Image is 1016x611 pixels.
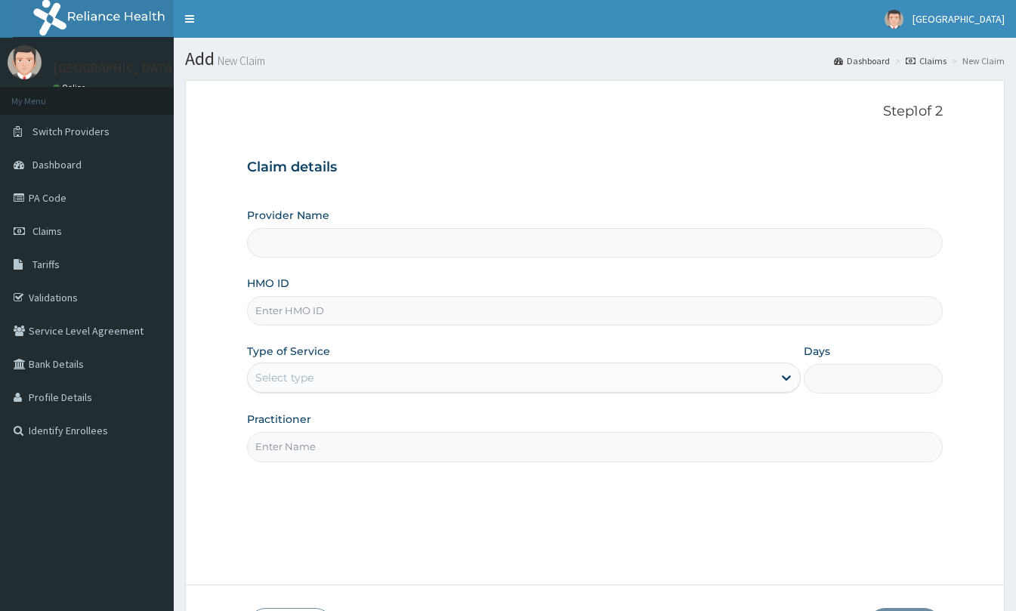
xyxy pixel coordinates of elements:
input: Enter Name [247,432,943,461]
p: Step 1 of 2 [247,103,943,120]
a: Claims [906,54,947,67]
label: Days [804,344,830,359]
label: Type of Service [247,344,330,359]
label: HMO ID [247,276,289,291]
h1: Add [185,49,1005,69]
img: User Image [885,10,903,29]
a: Online [53,82,89,93]
span: Tariffs [32,258,60,271]
label: Practitioner [247,412,311,427]
span: [GEOGRAPHIC_DATA] [913,12,1005,26]
a: Dashboard [834,54,890,67]
div: Select type [255,370,313,385]
input: Enter HMO ID [247,296,943,326]
p: [GEOGRAPHIC_DATA] [53,61,178,75]
li: New Claim [948,54,1005,67]
small: New Claim [215,55,265,66]
span: Claims [32,224,62,238]
img: User Image [8,45,42,79]
span: Dashboard [32,158,82,171]
h3: Claim details [247,159,943,176]
label: Provider Name [247,208,329,223]
span: Switch Providers [32,125,110,138]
